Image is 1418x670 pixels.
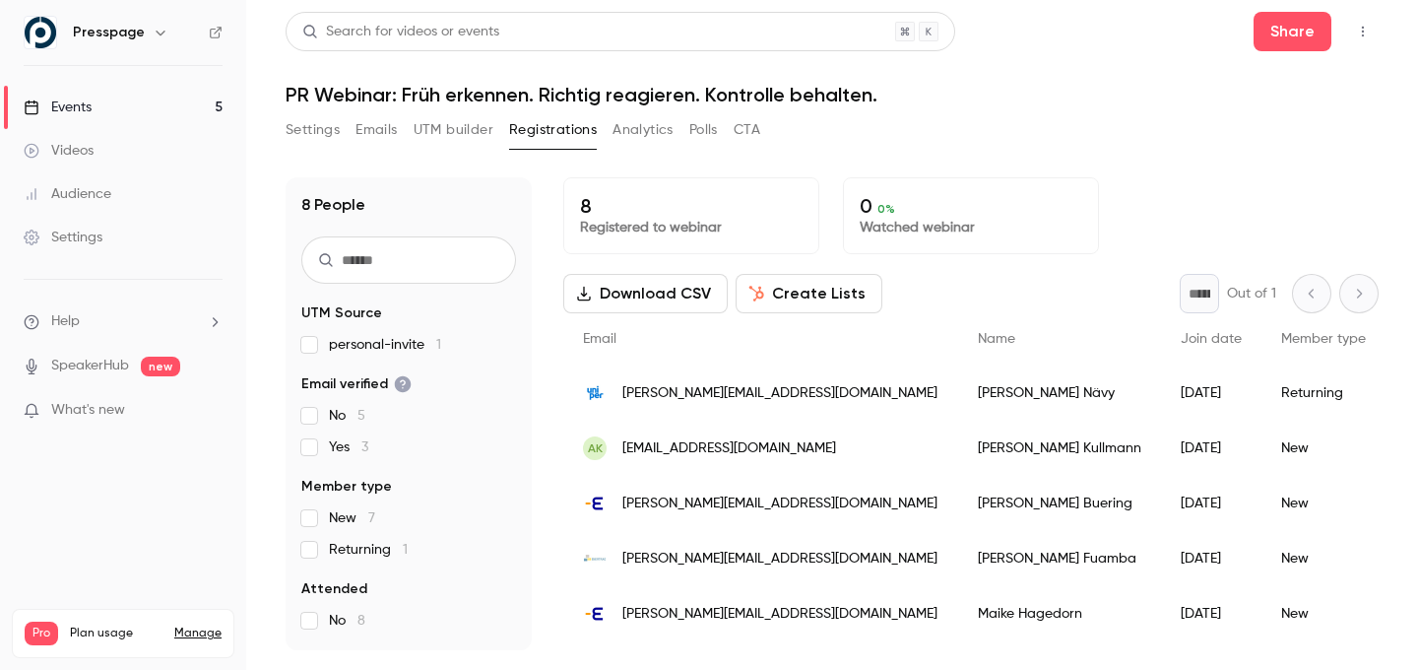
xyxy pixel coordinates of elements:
[1161,366,1261,421] div: [DATE]
[199,402,223,420] iframe: Noticeable Trigger
[1254,12,1331,51] button: Share
[958,421,1161,476] div: [PERSON_NAME] Kullmann
[25,622,58,645] span: Pro
[301,303,382,323] span: UTM Source
[51,356,129,376] a: SpeakerHub
[583,332,616,346] span: Email
[301,579,367,599] span: Attended
[622,604,937,625] span: [PERSON_NAME][EMAIL_ADDRESS][DOMAIN_NAME]
[583,547,607,570] img: enertrag.com
[403,543,408,557] span: 1
[1261,421,1386,476] div: New
[51,400,125,421] span: What's new
[860,218,1082,237] p: Watched webinar
[622,549,937,569] span: [PERSON_NAME][EMAIL_ADDRESS][DOMAIN_NAME]
[860,194,1082,218] p: 0
[355,114,397,146] button: Emails
[958,476,1161,531] div: [PERSON_NAME] Buering
[436,338,441,352] span: 1
[509,114,597,146] button: Registrations
[25,17,56,48] img: Presspage
[286,114,340,146] button: Settings
[141,357,180,376] span: new
[563,274,728,313] button: Download CSV
[958,531,1161,586] div: [PERSON_NAME] Fuamba
[329,437,368,457] span: Yes
[329,611,365,631] span: No
[877,202,895,216] span: 0 %
[301,374,412,394] span: Email verified
[689,114,718,146] button: Polls
[580,194,803,218] p: 8
[302,22,499,42] div: Search for videos or events
[24,141,94,161] div: Videos
[24,311,223,332] li: help-dropdown-opener
[286,83,1379,106] h1: PR Webinar: Früh erkennen. Richtig reagieren. Kontrolle behalten.
[368,511,375,525] span: 7
[51,311,80,332] span: Help
[958,366,1161,421] div: [PERSON_NAME] Nävy
[1281,332,1366,346] span: Member type
[329,540,408,560] span: Returning
[583,602,607,626] img: enbw.com
[1161,586,1261,641] div: [DATE]
[734,114,760,146] button: CTA
[1261,531,1386,586] div: New
[329,508,375,528] span: New
[583,492,607,515] img: enbw.com
[612,114,674,146] button: Analytics
[622,438,836,459] span: [EMAIL_ADDRESS][DOMAIN_NAME]
[1261,586,1386,641] div: New
[301,477,392,497] span: Member type
[1161,421,1261,476] div: [DATE]
[174,626,222,641] a: Manage
[414,114,493,146] button: UTM builder
[580,218,803,237] p: Registered to webinar
[70,626,162,641] span: Plan usage
[622,383,937,404] span: [PERSON_NAME][EMAIL_ADDRESS][DOMAIN_NAME]
[24,228,102,247] div: Settings
[329,406,365,426] span: No
[1181,332,1242,346] span: Join date
[1161,531,1261,586] div: [DATE]
[24,98,92,117] div: Events
[357,614,365,628] span: 8
[583,381,607,405] img: uniper.energy
[978,332,1015,346] span: Name
[958,586,1161,641] div: Maike Hagedorn
[622,494,937,514] span: [PERSON_NAME][EMAIL_ADDRESS][DOMAIN_NAME]
[1227,284,1276,303] p: Out of 1
[736,274,882,313] button: Create Lists
[301,193,365,217] h1: 8 People
[357,409,365,423] span: 5
[24,184,111,204] div: Audience
[1161,476,1261,531] div: [DATE]
[588,439,603,457] span: AK
[1261,366,1386,421] div: Returning
[1261,476,1386,531] div: New
[329,335,441,355] span: personal-invite
[73,23,145,42] h6: Presspage
[361,440,368,454] span: 3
